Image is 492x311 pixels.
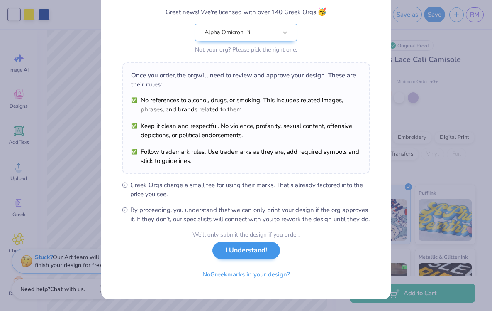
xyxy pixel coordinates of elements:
[212,242,280,259] button: I Understand!
[131,121,361,140] li: Keep it clean and respectful. No violence, profanity, sexual content, offensive depictions, or po...
[192,230,300,239] div: We’ll only submit the design if you order.
[317,7,326,17] span: 🥳
[195,45,297,54] div: Not your org? Please pick the right one.
[130,205,370,224] span: By proceeding, you understand that we can only print your design if the org approves it. If they ...
[131,147,361,165] li: Follow trademark rules. Use trademarks as they are, add required symbols and stick to guidelines.
[166,6,326,17] div: Great news! We're licensed with over 140 Greek Orgs.
[131,96,361,114] li: No references to alcohol, drugs, or smoking. This includes related images, phrases, and brands re...
[130,180,370,199] span: Greek Orgs charge a small fee for using their marks. That’s already factored into the price you see.
[131,71,361,89] div: Once you order, the org will need to review and approve your design. These are their rules:
[195,266,297,283] button: NoGreekmarks in your design?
